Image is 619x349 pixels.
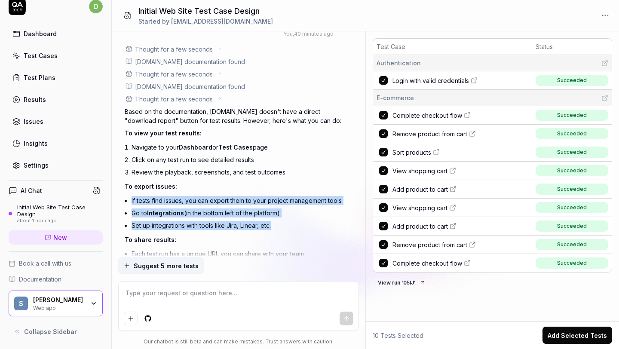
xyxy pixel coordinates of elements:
span: Sort products [392,148,431,157]
th: Status [532,39,612,55]
span: Documentation [19,275,61,284]
div: Initial Web Site Test Case Design [17,204,103,218]
div: Succeeded [557,77,587,84]
button: Collapse Sidebar [9,323,103,340]
a: Sort products [392,148,530,157]
div: Results [24,95,46,104]
div: [DOMAIN_NAME] documentation found [135,82,245,91]
span: Login with valid credentials [392,76,469,85]
span: Remove product from cart [392,240,467,249]
span: S [14,297,28,310]
div: Thought for a few seconds [135,95,213,104]
a: Login with valid credentials [392,76,530,85]
a: Initial Web Site Test Case Designabout 1 hour ago [9,204,103,223]
a: New [9,230,103,245]
div: about 1 hour ago [17,218,103,224]
a: Test Cases [9,47,103,64]
span: Integrations [147,209,184,217]
span: Complete checkout flow [392,111,462,120]
span: To view your test results: [125,129,202,137]
a: Book a call with us [9,259,103,268]
div: Test Cases [24,51,58,60]
span: New [53,233,67,242]
li: If tests find issues, you can export them to your project management tools [132,194,352,207]
div: Started by [138,17,273,26]
span: [EMAIL_ADDRESS][DOMAIN_NAME] [171,18,273,25]
div: Succeeded [557,167,587,174]
h4: AI Chat [21,186,42,195]
div: Succeeded [557,130,587,138]
div: Thought for a few seconds [135,70,213,79]
a: Issues [9,113,103,130]
div: Insights [24,139,48,148]
span: Add product to cart [392,222,448,231]
div: Succeeded [557,148,587,156]
p: Based on the documentation, [DOMAIN_NAME] doesn't have a direct "download report" button for test... [125,107,352,125]
a: Results [9,91,103,108]
li: Click on any test run to see detailed results [132,153,352,166]
li: Set up integrations with tools like Jira, Linear, etc. [132,219,352,232]
span: View shopping cart [392,166,447,175]
button: Add attachment [124,312,138,325]
span: Remove product from cart [392,129,467,138]
h1: Initial Web Site Test Case Design [138,5,273,17]
div: Dashboard [24,29,57,38]
div: Test Plans [24,73,55,82]
a: Add product to cart [392,222,530,231]
div: Succeeded [557,222,587,230]
span: Complete checkout flow [392,259,462,268]
div: Web app [33,304,85,311]
th: Test Case [373,39,532,55]
a: Dashboard [9,25,103,42]
span: To export issues: [125,183,177,190]
a: View shopping cart [392,166,530,175]
div: Settings [24,161,49,170]
span: Test Cases [218,144,253,151]
li: Review the playback, screenshots, and test outcomes [132,166,352,178]
a: Complete checkout flow [392,111,530,120]
a: Settings [9,157,103,174]
div: , 40 minutes ago [283,30,334,38]
div: Succeeded [557,111,587,119]
a: Test Plans [9,69,103,86]
span: 10 Tests Selected [373,331,423,340]
a: View run '05lJ' [373,278,431,286]
span: Book a call with us [19,259,71,268]
li: Each test run has a unique URL you can share with your team [132,248,352,260]
div: Succeeded [557,241,587,248]
li: Go to (in the bottom left of the platform) [132,207,352,219]
a: View shopping cart [392,203,530,212]
button: Suggest 5 more tests [118,257,204,274]
a: Insights [9,135,103,152]
a: Remove product from cart [392,129,530,138]
button: View run '05lJ' [373,276,431,290]
span: View shopping cart [392,203,447,212]
button: S[PERSON_NAME]Web app [9,291,103,316]
div: Succeeded [557,259,587,267]
div: Issues [24,117,43,126]
div: Thought for a few seconds [135,45,213,54]
span: To share results: [125,236,176,243]
span: Collapse Sidebar [24,327,77,336]
button: Add Selected Tests [542,327,612,344]
div: [DOMAIN_NAME] documentation found [135,57,245,66]
div: Succeeded [557,204,587,211]
span: Authentication [377,58,421,67]
span: E-commerce [377,93,414,102]
div: Sujan [33,296,85,304]
div: Succeeded [557,185,587,193]
span: Suggest 5 more tests [134,261,199,270]
a: Complete checkout flow [392,259,530,268]
div: Our chatbot is still beta and can make mistakes. Trust answers with caution. [118,338,359,346]
a: Remove product from cart [392,240,530,249]
span: Add product to cart [392,185,448,194]
li: Navigate to your or page [132,141,352,153]
a: Documentation [9,275,103,284]
a: Add product to cart [392,185,530,194]
span: You [283,31,293,37]
span: Dashboard [179,144,212,151]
